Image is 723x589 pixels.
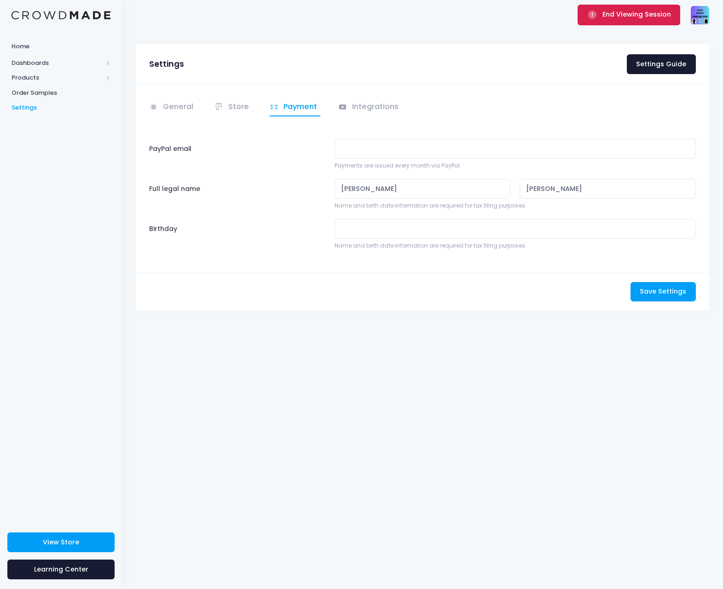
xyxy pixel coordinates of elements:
[12,88,110,98] span: Order Samples
[335,242,696,250] div: Name and birth date information are required for tax filing purposes.
[145,219,330,250] label: Birthday
[34,565,88,574] span: Learning Center
[338,98,402,116] a: Integrations
[43,537,79,547] span: View Store
[149,59,184,69] h3: Settings
[149,98,197,116] a: General
[7,532,115,552] a: View Store
[691,6,709,24] img: User
[602,10,671,19] span: End Viewing Session
[578,5,680,25] button: End Viewing Session
[149,179,200,198] label: Full legal name
[335,202,696,210] div: Name and birth date information are required for tax filing purposes.
[12,11,110,20] img: Logo
[12,103,110,112] span: Settings
[145,139,330,170] label: PayPal email
[12,42,110,51] span: Home
[335,162,696,170] div: Payments are issued every month via PayPal.
[630,282,696,302] button: Save Settings
[214,98,252,116] a: Store
[627,54,696,74] a: Settings Guide
[12,58,103,68] span: Dashboards
[520,179,696,199] input: Last
[12,73,103,82] span: Products
[335,179,511,199] input: First
[270,98,320,116] a: Payment
[640,287,686,296] span: Save Settings
[7,560,115,579] a: Learning Center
